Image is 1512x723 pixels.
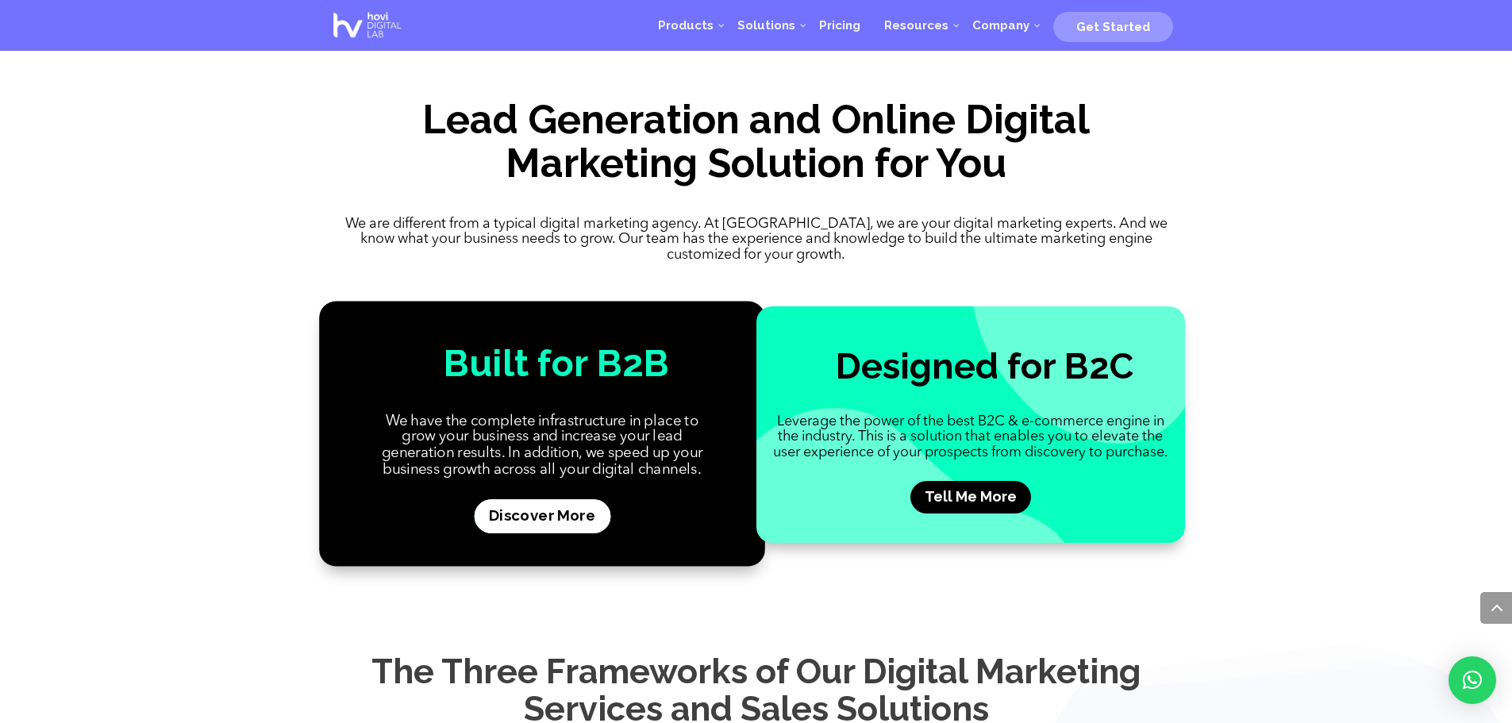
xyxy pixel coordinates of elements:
[646,2,725,49] a: Products
[348,344,764,393] h4: Built for B2B
[884,18,948,33] span: Resources
[328,98,1185,193] h2: Lead Generation and Online Digital Marketing Solution for You
[784,347,1185,394] h4: Designed for B2C
[972,18,1029,33] span: Company
[725,2,807,49] a: Solutions
[474,499,610,533] a: Discover More
[1076,20,1150,34] span: Get Started
[658,18,714,33] span: Products
[772,414,1169,461] p: Leverage the power of the best B2C & e-commerce engine in the industry. This is a solution that e...
[328,217,1185,263] p: We are different from a typical digital marketing agency. At [GEOGRAPHIC_DATA], we are your digit...
[872,2,960,49] a: Resources
[1053,13,1173,37] a: Get Started
[960,2,1041,49] a: Company
[737,18,795,33] span: Solutions
[807,2,872,49] a: Pricing
[910,481,1031,513] a: Tell Me More
[370,413,714,479] p: We have the complete infrastructure in place to grow your business and increase your lead generat...
[819,18,860,33] span: Pricing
